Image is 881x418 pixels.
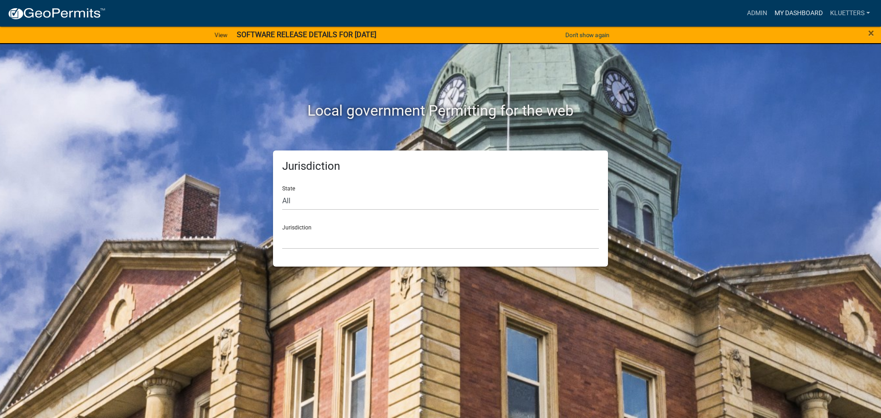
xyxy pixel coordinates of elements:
a: My Dashboard [771,5,826,22]
a: Admin [743,5,771,22]
button: Close [868,28,874,39]
h5: Jurisdiction [282,160,599,173]
a: kluetters [826,5,874,22]
a: View [211,28,231,43]
button: Don't show again [562,28,613,43]
strong: SOFTWARE RELEASE DETAILS FOR [DATE] [237,30,376,39]
h2: Local government Permitting for the web [186,102,695,119]
span: × [868,27,874,39]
